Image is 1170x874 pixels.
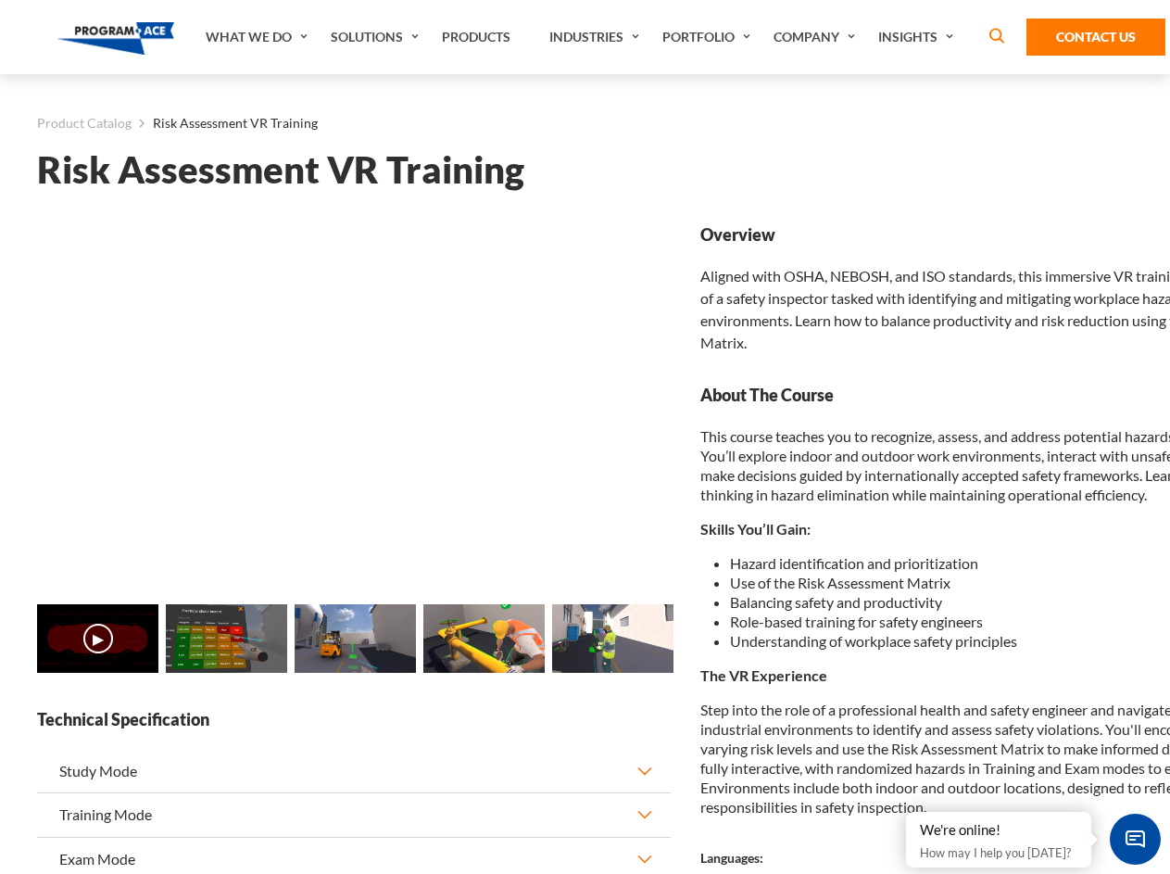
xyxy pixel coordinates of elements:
[920,821,1077,840] div: We're online!
[37,111,132,135] a: Product Catalog
[83,624,113,653] button: ▶
[295,604,416,673] img: Risk Assessment VR Training - Preview 2
[1110,814,1161,865] span: Chat Widget
[37,750,671,792] button: Study Mode
[37,793,671,836] button: Training Mode
[920,842,1077,864] p: How may I help you [DATE]?
[57,22,175,55] img: Program-Ace
[166,604,287,673] img: Risk Assessment VR Training - Preview 1
[37,604,158,673] img: Risk Assessment VR Training - Video 0
[37,223,671,580] iframe: Risk Assessment VR Training - Video 0
[37,708,671,731] strong: Technical Specification
[1026,19,1165,56] a: Contact Us
[132,111,318,135] li: Risk Assessment VR Training
[423,604,545,673] img: Risk Assessment VR Training - Preview 3
[700,850,763,866] strong: Languages:
[552,604,673,673] img: Risk Assessment VR Training - Preview 4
